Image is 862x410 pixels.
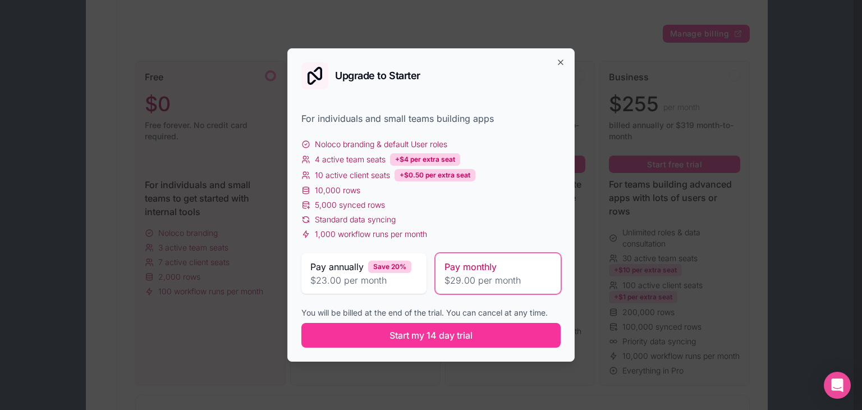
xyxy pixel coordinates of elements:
span: 1,000 workflow runs per month [315,229,427,240]
div: +$0.50 per extra seat [395,169,475,181]
span: $23.00 per month [310,274,418,287]
span: 10,000 rows [315,185,360,196]
span: 10 active client seats [315,170,390,181]
div: For individuals and small teams building apps [301,112,561,125]
h2: Upgrade to Starter [335,71,420,81]
span: Standard data syncing [315,214,396,225]
span: 4 active team seats [315,154,386,165]
span: Noloco branding & default User roles [315,139,447,150]
button: Close [556,58,565,67]
span: Pay annually [310,260,364,274]
span: Pay monthly [444,260,497,274]
div: Save 20% [368,261,411,273]
button: Start my 14 day trial [301,323,561,348]
span: $29.00 per month [444,274,552,287]
div: You will be billed at the end of the trial. You can cancel at any time. [301,307,561,318]
div: +$4 per extra seat [390,153,460,166]
span: 5,000 synced rows [315,199,385,211]
span: Start my 14 day trial [389,329,473,342]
